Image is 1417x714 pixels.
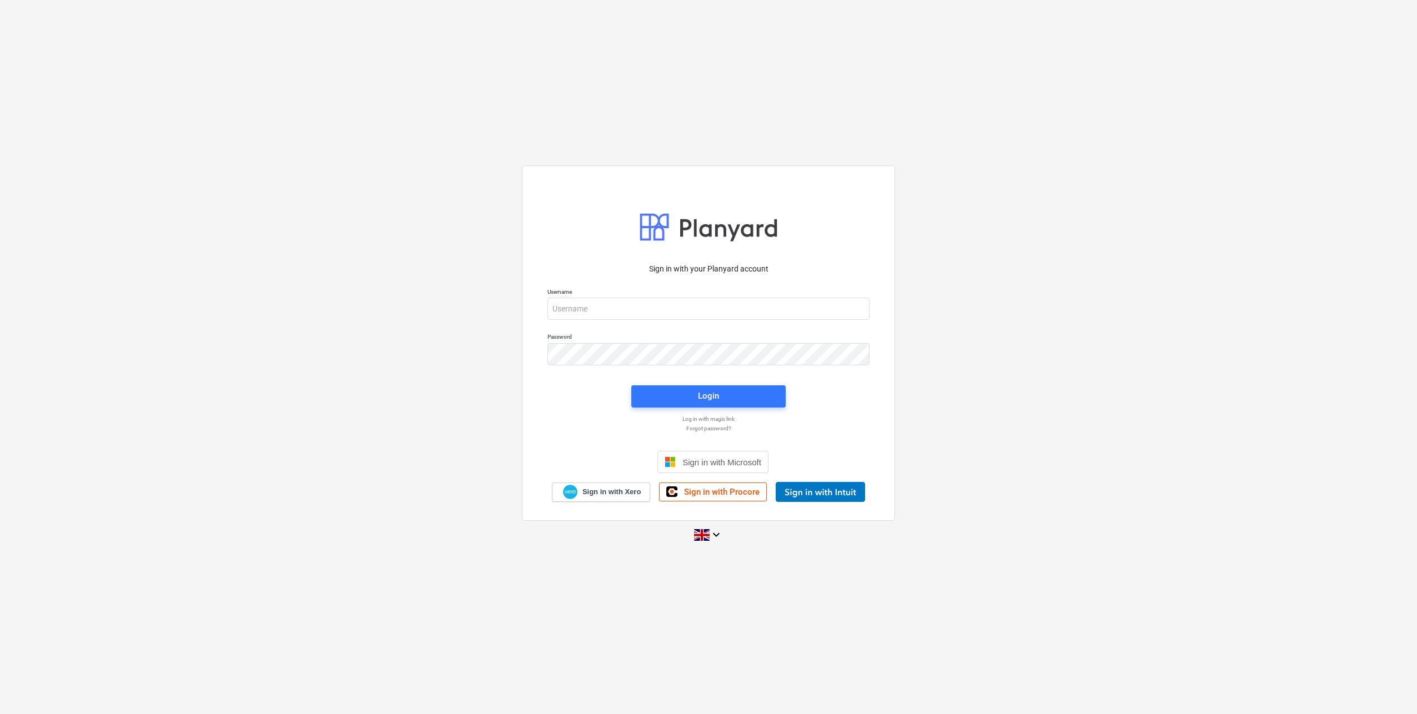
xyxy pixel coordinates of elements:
span: Sign in with Xero [582,487,641,497]
p: Password [547,333,870,343]
input: Username [547,298,870,320]
a: Log in with magic link [542,415,875,423]
img: Xero logo [563,485,577,500]
a: Sign in with Procore [659,482,767,501]
a: Sign in with Xero [552,482,651,502]
a: Forgot password? [542,425,875,432]
p: Username [547,288,870,298]
img: Microsoft logo [665,456,676,467]
div: Login [698,389,719,403]
button: Login [631,385,786,408]
p: Sign in with your Planyard account [547,263,870,275]
i: keyboard_arrow_down [710,528,723,541]
span: Sign in with Microsoft [682,457,761,467]
span: Sign in with Procore [684,487,760,497]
